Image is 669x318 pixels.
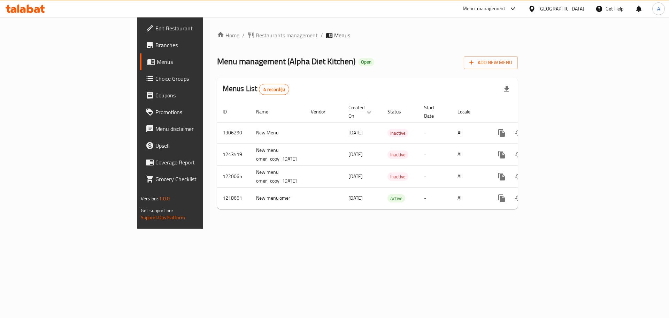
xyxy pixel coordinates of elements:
[387,173,408,181] span: Inactive
[387,151,408,159] span: Inactive
[259,86,289,93] span: 4 record(s)
[387,172,408,181] div: Inactive
[155,108,244,116] span: Promotions
[469,58,512,67] span: Add New Menu
[159,194,170,203] span: 1.0.0
[155,74,244,83] span: Choice Groups
[348,150,363,159] span: [DATE]
[259,84,289,95] div: Total records count
[140,120,249,137] a: Menu disclaimer
[457,108,479,116] span: Locale
[463,5,506,13] div: Menu-management
[358,59,374,65] span: Open
[223,83,289,95] h2: Menus List
[140,137,249,154] a: Upsell
[493,125,510,141] button: more
[510,146,527,163] button: Change Status
[424,103,444,120] span: Start Date
[488,101,566,123] th: Actions
[251,187,305,209] td: New menu omer
[141,194,158,203] span: Version:
[348,193,363,202] span: [DATE]
[452,165,488,187] td: All
[217,31,518,39] nav: breadcrumb
[498,81,515,98] div: Export file
[334,31,350,39] span: Menus
[140,53,249,70] a: Menus
[387,129,408,137] span: Inactive
[247,31,318,39] a: Restaurants management
[155,24,244,32] span: Edit Restaurant
[251,165,305,187] td: New menu omer_copy_[DATE]
[452,122,488,143] td: All
[155,41,244,49] span: Branches
[155,175,244,183] span: Grocery Checklist
[140,37,249,53] a: Branches
[387,150,408,159] div: Inactive
[157,58,244,66] span: Menus
[141,213,185,222] a: Support.OpsPlatform
[387,194,405,202] span: Active
[358,58,374,66] div: Open
[452,187,488,209] td: All
[348,103,374,120] span: Created On
[141,206,173,215] span: Get support on:
[223,108,236,116] span: ID
[251,143,305,165] td: New menu omer_copy_[DATE]
[464,56,518,69] button: Add New Menu
[510,190,527,207] button: Change Status
[418,165,452,187] td: -
[387,108,410,116] span: Status
[140,154,249,171] a: Coverage Report
[321,31,323,39] li: /
[155,91,244,99] span: Coupons
[657,5,660,13] span: A
[140,171,249,187] a: Grocery Checklist
[155,125,244,133] span: Menu disclaimer
[256,31,318,39] span: Restaurants management
[251,122,305,143] td: New Menu
[155,158,244,167] span: Coverage Report
[256,108,277,116] span: Name
[510,125,527,141] button: Change Status
[538,5,584,13] div: [GEOGRAPHIC_DATA]
[418,187,452,209] td: -
[140,104,249,120] a: Promotions
[217,101,566,209] table: enhanced table
[217,53,355,69] span: Menu management ( Alpha Diet Kitchen )
[311,108,334,116] span: Vendor
[140,70,249,87] a: Choice Groups
[493,168,510,185] button: more
[348,128,363,137] span: [DATE]
[348,172,363,181] span: [DATE]
[418,143,452,165] td: -
[140,20,249,37] a: Edit Restaurant
[140,87,249,104] a: Coupons
[493,190,510,207] button: more
[493,146,510,163] button: more
[452,143,488,165] td: All
[510,168,527,185] button: Change Status
[155,141,244,150] span: Upsell
[418,122,452,143] td: -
